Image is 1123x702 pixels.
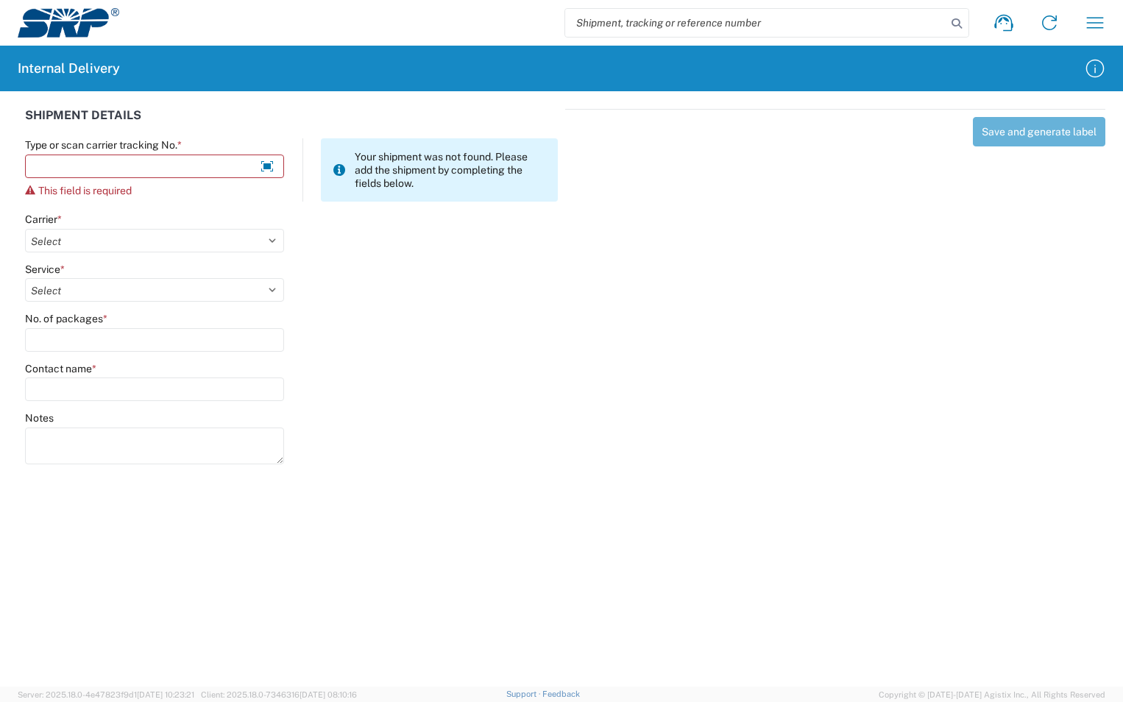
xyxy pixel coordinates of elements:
input: Shipment, tracking or reference number [565,9,946,37]
h2: Internal Delivery [18,60,120,77]
label: Type or scan carrier tracking No. [25,138,182,152]
label: Notes [25,411,54,425]
label: Contact name [25,362,96,375]
span: [DATE] 08:10:16 [300,690,357,699]
a: Support [506,689,543,698]
span: This field is required [38,185,132,196]
span: [DATE] 10:23:21 [137,690,194,699]
span: Client: 2025.18.0-7346316 [201,690,357,699]
span: Server: 2025.18.0-4e47823f9d1 [18,690,194,699]
label: Service [25,263,65,276]
img: srp [18,8,119,38]
span: Your shipment was not found. Please add the shipment by completing the fields below. [355,150,547,190]
label: Carrier [25,213,62,226]
div: SHIPMENT DETAILS [25,109,558,138]
a: Feedback [542,689,580,698]
label: No. of packages [25,312,107,325]
span: Copyright © [DATE]-[DATE] Agistix Inc., All Rights Reserved [879,688,1105,701]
